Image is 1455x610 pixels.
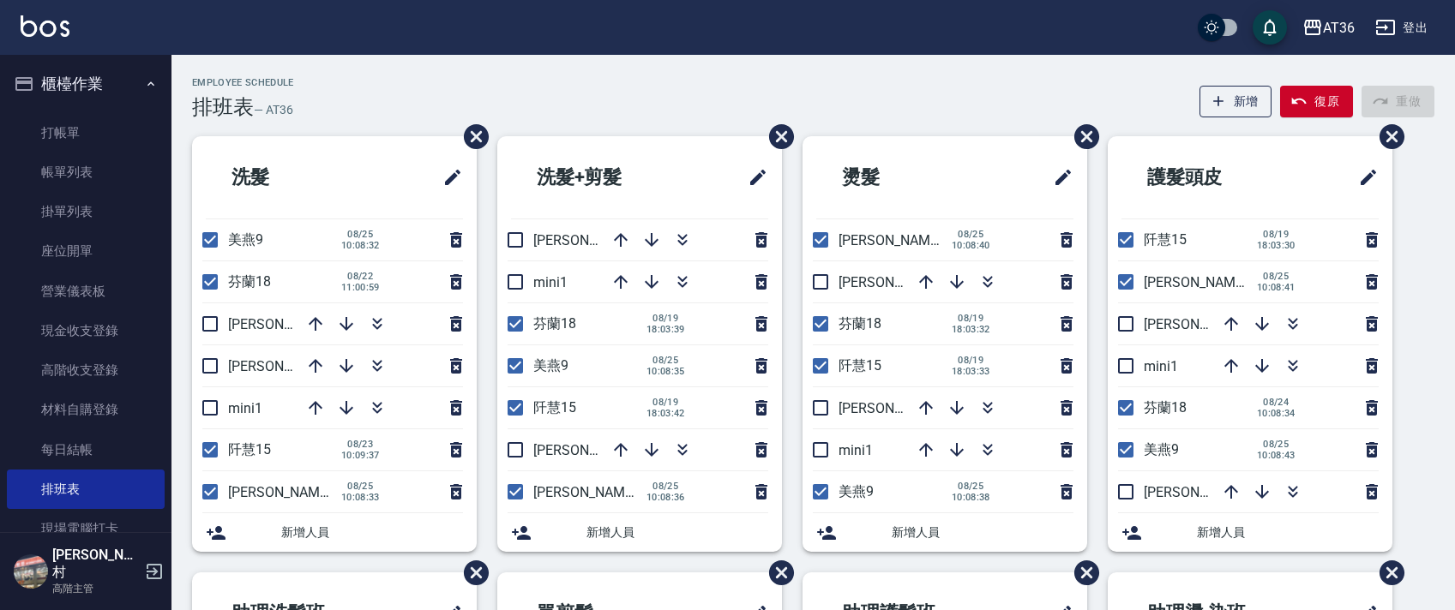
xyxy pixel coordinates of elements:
[7,113,165,152] a: 打帳單
[1197,523,1379,541] span: 新增人員
[1257,397,1296,408] span: 08/24
[192,77,294,88] h2: Employee Schedule
[7,390,165,429] a: 材料自購登錄
[952,229,990,240] span: 08/25
[228,441,271,457] span: 阡慧15
[952,324,990,335] span: 18:03:32
[1257,450,1296,461] span: 10:08:43
[1108,513,1392,552] div: 新增人員
[228,400,262,416] span: mini1
[952,355,990,366] span: 08/19
[1144,441,1179,457] span: 美燕9
[816,147,974,208] h2: 燙髮
[1144,399,1187,416] span: 芬蘭18
[451,547,491,598] span: 刪除班表
[341,240,380,251] span: 10:08:32
[341,229,380,240] span: 08/25
[21,15,69,37] img: Logo
[1257,240,1296,251] span: 18:03:30
[533,232,652,248] span: [PERSON_NAME]11
[341,450,380,461] span: 10:09:37
[254,101,293,119] h6: — AT36
[1257,408,1296,419] span: 10:08:34
[1253,10,1287,45] button: save
[1144,231,1187,248] span: 阡慧15
[1368,12,1434,44] button: 登出
[451,111,491,162] span: 刪除班表
[1144,484,1262,500] span: [PERSON_NAME]16
[1043,157,1073,198] span: 修改班表的標題
[7,430,165,469] a: 每日結帳
[646,481,685,492] span: 08/25
[952,492,990,503] span: 10:08:38
[1296,10,1362,45] button: AT36
[341,271,380,282] span: 08/22
[1257,229,1296,240] span: 08/19
[646,355,685,366] span: 08/25
[1144,358,1178,374] span: mini1
[1144,274,1254,290] span: [PERSON_NAME]6
[1144,316,1262,332] span: [PERSON_NAME]11
[533,442,652,458] span: [PERSON_NAME]16
[533,274,568,290] span: mini1
[1257,282,1296,293] span: 10:08:41
[7,152,165,192] a: 帳單列表
[281,523,463,541] span: 新增人員
[952,240,990,251] span: 10:08:40
[1061,547,1102,598] span: 刪除班表
[586,523,768,541] span: 新增人員
[192,513,477,552] div: 新增人員
[756,547,797,598] span: 刪除班表
[228,484,339,500] span: [PERSON_NAME]6
[1280,86,1353,117] button: 復原
[192,95,254,119] h3: 排班表
[7,62,165,106] button: 櫃檯作業
[1257,439,1296,450] span: 08/25
[1323,17,1355,39] div: AT36
[839,232,949,248] span: [PERSON_NAME]6
[892,523,1073,541] span: 新增人員
[7,469,165,509] a: 排班表
[952,366,990,377] span: 18:03:33
[497,513,782,552] div: 新增人員
[646,492,685,503] span: 10:08:36
[341,481,380,492] span: 08/25
[839,357,881,374] span: 阡慧15
[7,311,165,350] a: 現金收支登錄
[839,400,957,416] span: [PERSON_NAME]16
[952,481,990,492] span: 08/25
[839,315,881,332] span: 芬蘭18
[1348,157,1379,198] span: 修改班表的標題
[7,272,165,311] a: 營業儀表板
[7,231,165,271] a: 座位開單
[1199,86,1272,117] button: 新增
[737,157,768,198] span: 修改班表的標題
[7,350,165,390] a: 高階收支登錄
[228,273,271,290] span: 芬蘭18
[228,231,263,248] span: 美燕9
[646,313,685,324] span: 08/19
[533,484,644,500] span: [PERSON_NAME]6
[1121,147,1298,208] h2: 護髮頭皮
[803,513,1087,552] div: 新增人員
[646,324,685,335] span: 18:03:39
[839,442,873,458] span: mini1
[7,509,165,548] a: 現場電腦打卡
[756,111,797,162] span: 刪除班表
[533,399,576,416] span: 阡慧15
[341,282,380,293] span: 11:00:59
[341,492,380,503] span: 10:08:33
[839,274,957,290] span: [PERSON_NAME]11
[52,547,140,581] h5: [PERSON_NAME]村
[206,147,364,208] h2: 洗髮
[1257,271,1296,282] span: 08/25
[228,358,346,374] span: [PERSON_NAME]16
[646,366,685,377] span: 10:08:35
[1367,547,1407,598] span: 刪除班表
[1367,111,1407,162] span: 刪除班表
[1061,111,1102,162] span: 刪除班表
[646,397,685,408] span: 08/19
[228,316,346,332] span: [PERSON_NAME]11
[7,192,165,231] a: 掛單列表
[533,357,568,374] span: 美燕9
